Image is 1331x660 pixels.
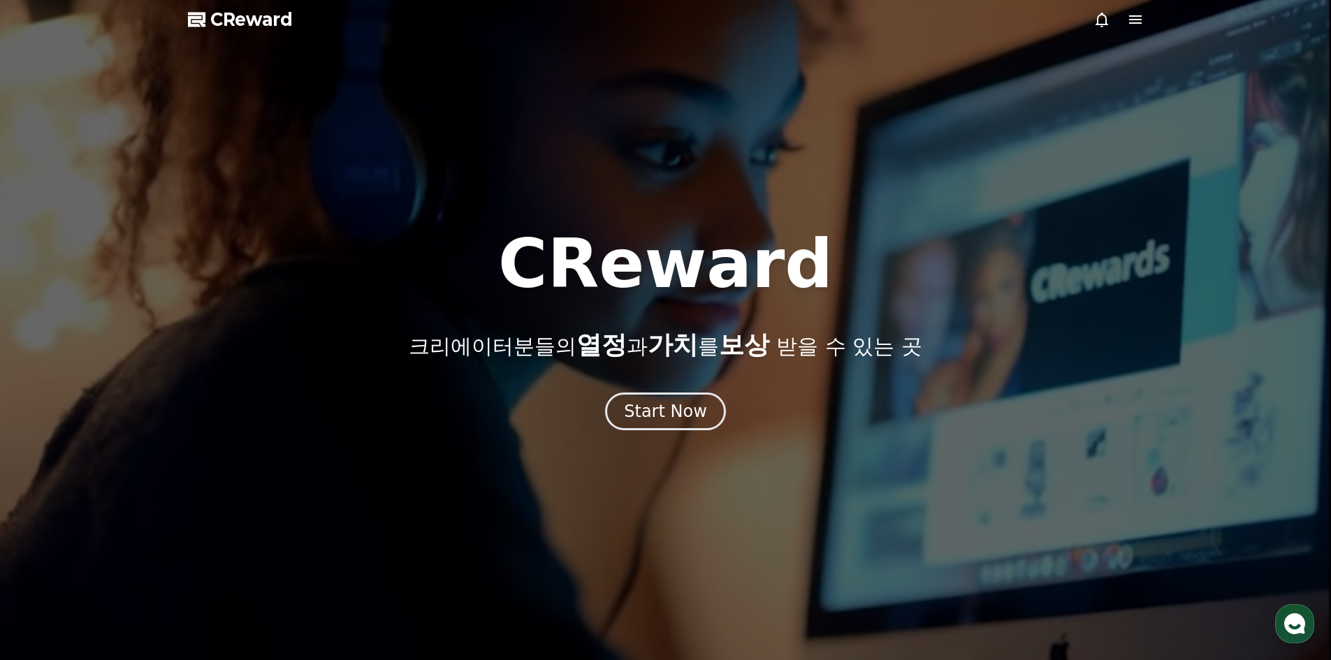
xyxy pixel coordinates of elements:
[180,443,268,478] a: 설정
[128,464,145,476] span: 대화
[210,8,293,31] span: CReward
[216,464,233,475] span: 설정
[44,464,52,475] span: 홈
[624,400,707,423] div: Start Now
[498,230,833,298] h1: CReward
[4,443,92,478] a: 홈
[605,393,726,430] button: Start Now
[719,330,769,359] span: 보상
[648,330,698,359] span: 가치
[409,331,922,359] p: 크리에이터분들의 과 를 받을 수 있는 곳
[188,8,293,31] a: CReward
[605,406,726,420] a: Start Now
[92,443,180,478] a: 대화
[576,330,627,359] span: 열정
